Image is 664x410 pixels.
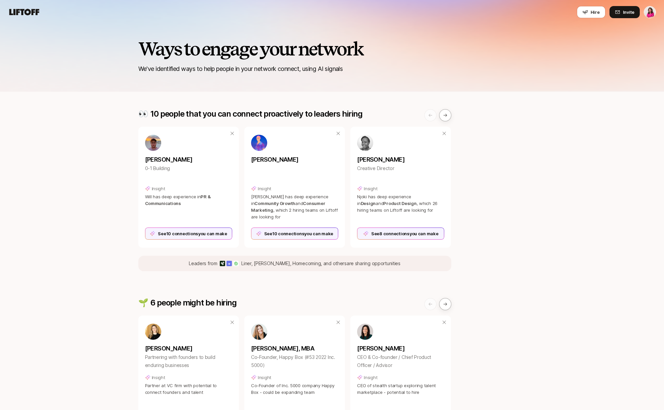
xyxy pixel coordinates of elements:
span: Invite [623,9,634,15]
a: [PERSON_NAME] [357,340,444,353]
p: Insight [258,374,271,381]
p: [PERSON_NAME] [145,155,232,164]
p: Leaders from Liner, [PERSON_NAME], Homecoming, and others are sharing opportunities [189,259,400,268]
p: Insight [152,185,165,192]
img: f4510198_47c3_4aa1_a56c_f8c503e0bab8.jpg [145,324,161,340]
img: 33f207b1_b18a_494d_993f_6cda6c0df701.jpg [357,135,373,151]
img: 72521461_e962_4cca_8632_ae7b70a82e77.jpg [357,324,373,340]
p: 0-1 Building [145,164,232,172]
img: Emma Frane [644,6,656,18]
span: Partner at VC firm with potential to connect founders and talent [145,383,217,395]
p: Insight [364,185,377,192]
span: and [295,201,303,206]
p: Co-Founder, Happy Box (#53 2022 Inc. 5000) [251,353,338,369]
p: [PERSON_NAME] [357,344,444,353]
span: Community Growth [254,201,295,206]
span: Product Design [383,201,416,206]
a: [PERSON_NAME] [357,151,444,164]
span: Co-Founder of Inc. 5000 company Happy Box - could be expanding team [251,383,335,395]
img: 382e3913_83f9_48ae_9f76_fb4d44ee469c.jpg [251,324,267,340]
span: CEO of stealth startup exploring talent marketplace - potential to hire [357,383,436,395]
button: Hire [577,6,605,18]
img: ACg8ocJgLS4_X9rs-p23w7LExaokyEoWgQo9BGx67dOfttGDosg=s160-c [145,135,161,151]
a: [PERSON_NAME] [145,340,232,353]
button: Emma Frane [644,6,656,18]
p: We've identified ways to help people in your network connect, using AI signals [138,64,526,74]
p: Insight [152,374,165,381]
p: CEO & Co-founder / Chief Product Officer / Advisor [357,353,444,369]
img: Liner [220,261,225,266]
p: 🌱 [138,298,148,307]
p: [PERSON_NAME] [251,155,338,164]
p: [PERSON_NAME] [145,344,232,353]
p: 10 people that you can connect proactively to leaders hiring [150,109,362,119]
a: [PERSON_NAME], MBA [251,340,338,353]
p: [PERSON_NAME] [357,155,444,164]
span: and [376,201,383,206]
button: Invite [609,6,640,18]
p: Partnering with founders to build enduring businesses [145,353,232,369]
p: Insight [258,185,271,192]
img: 8cb77b6b_04d1_4d33_baff_42962a893d71.jpg [251,135,267,151]
span: Hire [591,9,600,15]
a: [PERSON_NAME] [145,151,232,164]
p: 👀 [138,109,148,119]
span: , which 2 hiring teams on Liftoff are looking for [251,207,338,219]
span: Will has deep experience in [145,194,201,199]
p: Creative Director [357,164,444,172]
span: [PERSON_NAME] has deep experience in [251,194,328,206]
a: [PERSON_NAME] [251,151,338,164]
span: Njoki has deep experience in [357,194,411,206]
img: Homecoming [233,261,239,266]
p: Insight [364,374,377,381]
h2: Ways to engage your network [138,39,526,59]
span: Design [361,201,376,206]
p: [PERSON_NAME], MBA [251,344,338,353]
p: 6 people might be hiring [150,298,236,307]
img: Fay [226,261,232,266]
